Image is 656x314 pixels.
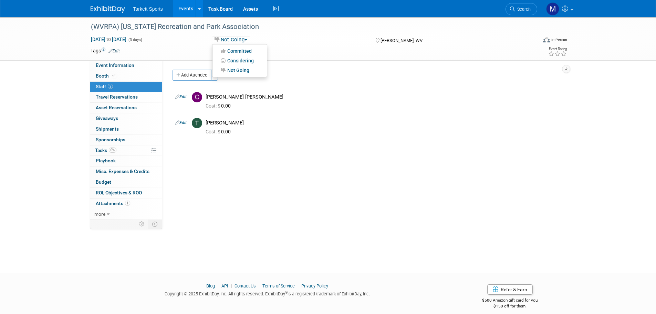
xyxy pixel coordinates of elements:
span: Travel Reservations [96,94,138,100]
td: Toggle Event Tabs [148,220,162,229]
button: Not Going [212,36,250,43]
a: Terms of Service [262,283,295,288]
span: Tasks [95,148,116,153]
span: Asset Reservations [96,105,137,110]
span: to [105,37,112,42]
sup: ® [285,291,288,294]
div: Copyright © 2025 ExhibitDay, Inc. All rights reserved. ExhibitDay is a registered trademark of Ex... [91,289,445,297]
a: Edit [175,120,187,125]
span: Event Information [96,62,134,68]
a: Staff2 [90,82,162,92]
a: ROI, Objectives & ROO [90,188,162,198]
td: Tags [91,47,120,54]
a: Asset Reservations [90,103,162,113]
a: Search [506,3,537,15]
button: Add Attendee [173,70,211,81]
span: Attachments [96,201,130,206]
div: $500 Amazon gift card for you, [455,293,566,309]
div: (WVRPA) [US_STATE] Recreation and Park Association [88,21,527,33]
span: Cost: $ [206,129,221,134]
span: Playbook [96,158,116,163]
span: 0% [109,148,116,153]
a: Tasks0% [90,145,162,156]
a: Considering [212,56,267,65]
span: 2 [108,84,113,89]
div: $150 off for them. [455,303,566,309]
span: 1 [125,201,130,206]
span: Budget [96,179,111,185]
span: Sponsorships [96,137,125,142]
a: Committed [212,46,267,56]
div: In-Person [551,37,567,42]
a: Shipments [90,124,162,134]
span: Booth [96,73,117,79]
a: Refer & Earn [487,284,533,295]
span: [DATE] [DATE] [91,36,127,42]
div: Event Rating [548,47,567,51]
a: Booth [90,71,162,81]
div: [PERSON_NAME] [206,120,558,126]
span: | [229,283,233,288]
span: ROI, Objectives & ROO [96,190,142,195]
img: C.jpg [192,92,202,102]
span: Search [515,7,531,12]
span: Cost: $ [206,103,221,109]
a: Misc. Expenses & Credits [90,166,162,177]
span: more [94,211,105,217]
div: [PERSON_NAME] [PERSON_NAME] [206,94,558,100]
a: Giveaways [90,113,162,124]
span: Misc. Expenses & Credits [96,169,149,174]
img: T.jpg [192,118,202,128]
a: Blog [206,283,215,288]
a: Edit [108,49,120,53]
div: Event Format [497,36,568,46]
a: more [90,209,162,220]
span: Shipments [96,126,119,132]
a: Contact Us [235,283,256,288]
a: API [221,283,228,288]
img: ExhibitDay [91,6,125,13]
span: | [216,283,220,288]
a: Budget [90,177,162,188]
a: Event Information [90,60,162,71]
span: Giveaways [96,115,118,121]
a: Attachments1 [90,199,162,209]
a: Edit [175,94,187,99]
span: Staff [96,84,113,89]
span: | [257,283,261,288]
img: Format-Inperson.png [543,37,550,42]
img: Mathieu Martel [546,2,559,16]
td: Personalize Event Tab Strip [136,220,148,229]
a: Privacy Policy [301,283,328,288]
a: Travel Reservations [90,92,162,102]
span: | [296,283,300,288]
span: [PERSON_NAME], WV [381,38,423,43]
a: Sponsorships [90,135,162,145]
a: Playbook [90,156,162,166]
span: 0.00 [206,103,233,109]
span: 0.00 [206,129,233,134]
span: (3 days) [128,38,142,42]
a: Not Going [212,65,267,75]
span: Tarkett Sports [133,6,163,12]
i: Booth reservation complete [112,74,115,78]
